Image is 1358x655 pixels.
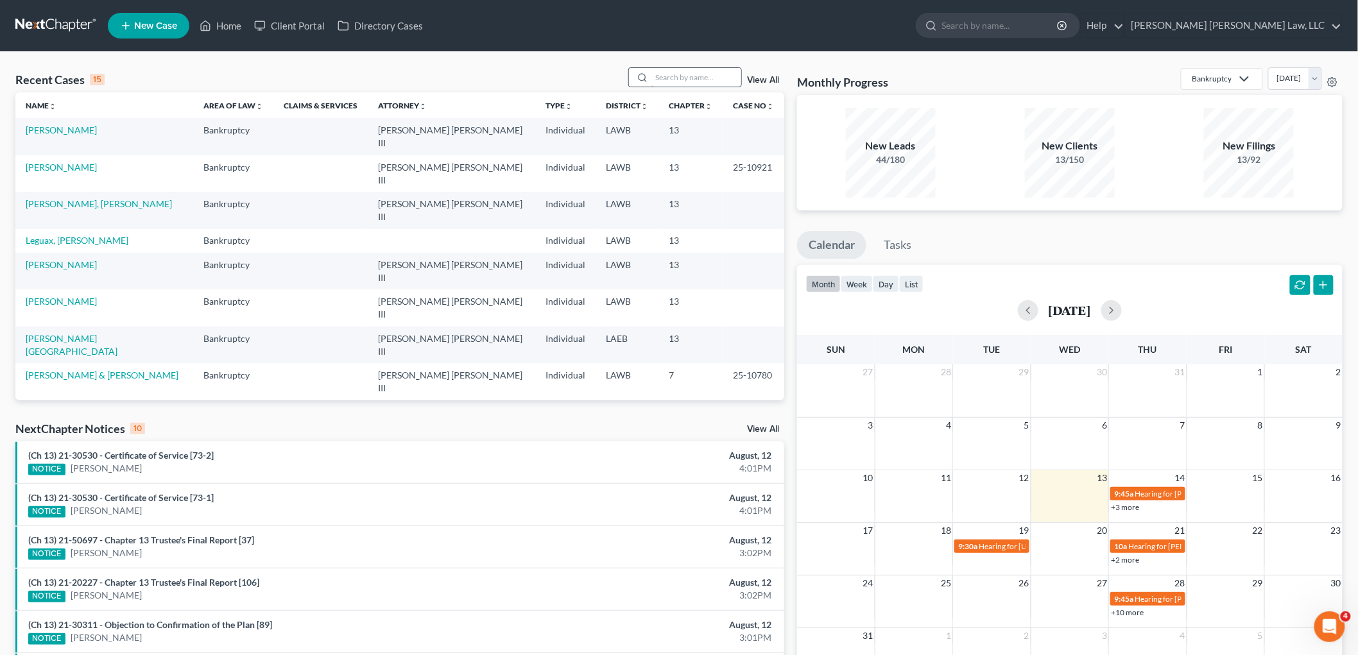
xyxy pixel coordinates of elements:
span: 5 [1257,628,1264,643]
span: 17 [862,523,875,538]
td: Bankruptcy [193,192,273,228]
a: Leguax, [PERSON_NAME] [26,235,128,246]
h3: Monthly Progress [797,74,888,90]
td: Bankruptcy [193,363,273,400]
td: Bankruptcy [193,400,273,437]
a: +2 more [1111,555,1139,565]
a: [PERSON_NAME] & [PERSON_NAME] [26,370,178,380]
span: 15 [1251,470,1264,486]
span: 10 [862,470,875,486]
span: 31 [862,628,875,643]
td: Bankruptcy [193,118,273,155]
a: (Ch 13) 21-30530 - Certificate of Service [73-1] [28,492,214,503]
div: 13/92 [1204,153,1294,166]
td: LAWB [596,155,658,192]
a: [PERSON_NAME] [26,259,97,270]
input: Search by name... [941,13,1059,37]
span: 18 [940,523,952,538]
a: Attorneyunfold_more [378,101,427,110]
i: unfold_more [565,103,572,110]
a: Help [1081,14,1124,37]
div: NOTICE [28,549,65,560]
td: 13 [658,192,723,228]
a: Area of Lawunfold_more [203,101,263,110]
a: [PERSON_NAME][GEOGRAPHIC_DATA] [26,333,117,357]
span: 27 [862,364,875,380]
span: 3 [867,418,875,433]
span: Tue [984,344,1001,355]
td: LAWB [596,400,658,437]
span: 30 [1096,364,1108,380]
div: 4:01PM [532,462,771,475]
td: [PERSON_NAME] [PERSON_NAME] III [368,155,535,192]
span: 9:45a [1114,489,1133,498]
a: Case Nounfold_more [733,101,774,110]
span: Sun [827,344,845,355]
span: 6 [1101,418,1108,433]
span: 24 [862,575,875,591]
span: 8 [1257,418,1264,433]
button: month [806,275,841,293]
span: 13 [1096,470,1108,486]
a: [PERSON_NAME] [26,124,97,135]
div: August, 12 [532,576,771,589]
div: 15 [90,74,105,85]
div: August, 12 [532,491,771,504]
div: NOTICE [28,464,65,475]
input: Search by name... [651,68,741,87]
a: Nameunfold_more [26,101,56,110]
span: 1 [945,628,952,643]
span: 28 [1174,575,1187,591]
a: [PERSON_NAME] [71,462,142,475]
div: Bankruptcy [1192,73,1232,84]
a: Client Portal [248,14,331,37]
span: 2 [1023,628,1031,643]
span: 3 [1101,628,1108,643]
i: unfold_more [419,103,427,110]
td: Individual [535,155,596,192]
td: [PERSON_NAME] [PERSON_NAME] III [368,118,535,155]
span: 10a [1114,541,1127,551]
span: 29 [1251,575,1264,591]
span: 1 [1257,364,1264,380]
td: 13 [658,118,723,155]
span: Hearing for [PERSON_NAME] [1135,489,1235,498]
h2: [DATE] [1049,303,1091,317]
td: [PERSON_NAME] [PERSON_NAME] III [368,289,535,326]
div: Recent Cases [15,72,105,87]
span: Hearing for [PERSON_NAME] & [PERSON_NAME] [1128,541,1296,551]
span: 14 [1174,470,1187,486]
td: LAEB [596,327,658,363]
a: Chapterunfold_more [669,101,712,110]
td: [PERSON_NAME] [PERSON_NAME] III [368,327,535,363]
div: August, 12 [532,618,771,631]
td: LAWB [596,289,658,326]
span: 25 [940,575,952,591]
div: NOTICE [28,591,65,602]
td: Bankruptcy [193,327,273,363]
td: 13 [658,155,723,192]
div: NOTICE [28,506,65,518]
span: 30 [1330,575,1343,591]
td: LAWB [596,118,658,155]
button: list [899,275,924,293]
a: [PERSON_NAME] [71,547,142,559]
span: 16 [1330,470,1343,486]
th: Claims & Services [273,92,368,118]
td: Bankruptcy [193,229,273,253]
div: NOTICE [28,633,65,645]
td: [PERSON_NAME] [PERSON_NAME] III [368,363,535,400]
td: Bankruptcy [193,253,273,289]
a: [PERSON_NAME] [26,296,97,307]
a: [PERSON_NAME] [71,589,142,602]
span: 4 [945,418,952,433]
a: Districtunfold_more [606,101,648,110]
td: 25-30314 [723,400,784,437]
span: Fri [1219,344,1232,355]
td: Individual [535,253,596,289]
div: August, 12 [532,449,771,462]
td: 25-10921 [723,155,784,192]
span: Sat [1296,344,1312,355]
iframe: Intercom live chat [1314,611,1345,642]
i: unfold_more [49,103,56,110]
